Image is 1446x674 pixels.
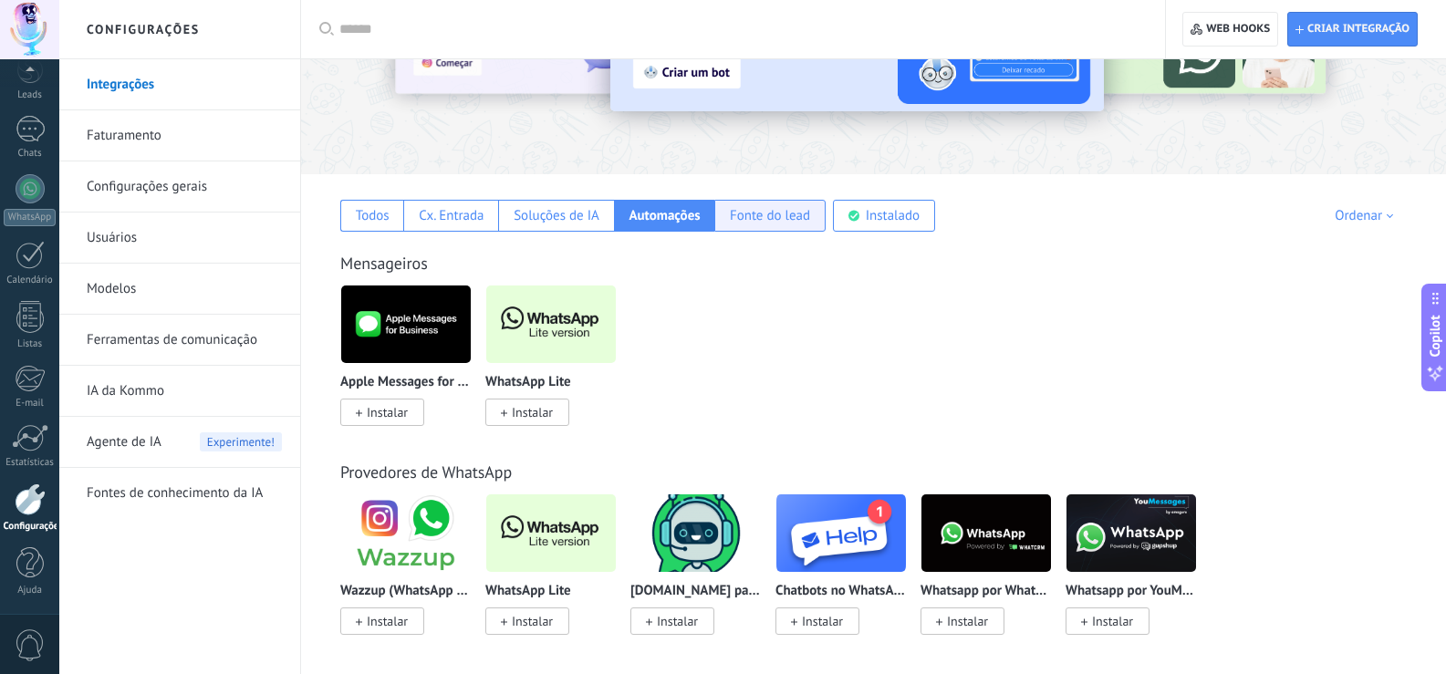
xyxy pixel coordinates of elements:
div: Ordenar [1335,207,1399,224]
li: Ferramentas de comunicação [59,315,300,366]
a: IA da Kommo [87,366,282,417]
a: Faturamento [87,110,282,161]
p: WhatsApp Lite [485,584,571,599]
div: Leads [4,89,57,101]
div: Fonte do lead [730,207,810,224]
div: Instalado [866,207,920,224]
div: Whatsapp por Whatcrm e Telphin [921,493,1066,657]
a: Fontes de conhecimento da IA [87,468,282,519]
img: logo_main.png [631,489,761,577]
span: Instalar [947,613,988,629]
a: Ferramentas de comunicação [87,315,282,366]
div: Whatsapp por YouMessages [1066,493,1211,657]
span: Instalar [512,613,553,629]
p: Wazzup (WhatsApp & Instagram) [340,584,472,599]
div: Chatbots no WhatsApp [775,493,921,657]
div: Chats [4,148,57,160]
p: Apple Messages for Business [340,375,472,390]
span: Instalar [512,404,553,420]
div: Configurações [4,521,57,533]
img: logo_main.png [1066,489,1196,577]
img: logo_main.png [921,489,1051,577]
span: Web hooks [1206,22,1270,36]
span: Criar integração [1307,22,1410,36]
button: Criar integração [1287,12,1418,47]
div: Cx. Entrada [419,207,484,224]
span: Instalar [1092,613,1133,629]
a: Integrações [87,59,282,110]
span: Instalar [367,613,408,629]
img: logo_main.png [341,489,471,577]
a: Agente de IAExperimente! [87,417,282,468]
span: Instalar [367,404,408,420]
p: WhatsApp Lite [485,375,571,390]
div: Automações [629,207,700,224]
a: Provedores de WhatsApp [340,461,512,482]
img: logo_main.png [776,489,906,577]
div: Wazzup (WhatsApp & Instagram) [340,493,485,657]
div: Listas [4,338,57,350]
img: logo_main.png [486,489,616,577]
li: Modelos [59,264,300,315]
span: Copilot [1426,315,1444,357]
div: Soluções de IA [514,207,599,224]
span: Agente de IA [87,417,161,468]
p: Chatbots no WhatsApp [775,584,907,599]
a: Usuários [87,213,282,264]
img: logo_main.png [341,280,471,368]
div: Apple Messages for Business [340,285,485,448]
span: Instalar [657,613,698,629]
a: Modelos [87,264,282,315]
p: Whatsapp por YouMessages [1066,584,1197,599]
div: Estatísticas [4,457,57,469]
li: Fontes de conhecimento da IA [59,468,300,518]
span: Instalar [802,613,843,629]
p: [DOMAIN_NAME] para WhatsApp [630,584,762,599]
p: Whatsapp por Whatcrm e Telphin [921,584,1052,599]
div: WhatsApp Lite [485,285,630,448]
a: Configurações gerais [87,161,282,213]
span: Experimente! [200,432,282,451]
div: Todos [356,207,390,224]
button: Web hooks [1182,12,1278,47]
div: Calendário [4,275,57,286]
div: E-mail [4,398,57,410]
li: Usuários [59,213,300,264]
div: ChatArchitect.com para WhatsApp [630,493,775,657]
li: Integrações [59,59,300,110]
li: IA da Kommo [59,366,300,417]
img: logo_main.png [486,280,616,368]
div: WhatsApp [4,209,56,226]
div: WhatsApp Lite [485,493,630,657]
li: Configurações gerais [59,161,300,213]
a: Mensageiros [340,253,428,274]
div: Ajuda [4,585,57,596]
li: Faturamento [59,110,300,161]
li: Agente de IA [59,417,300,468]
